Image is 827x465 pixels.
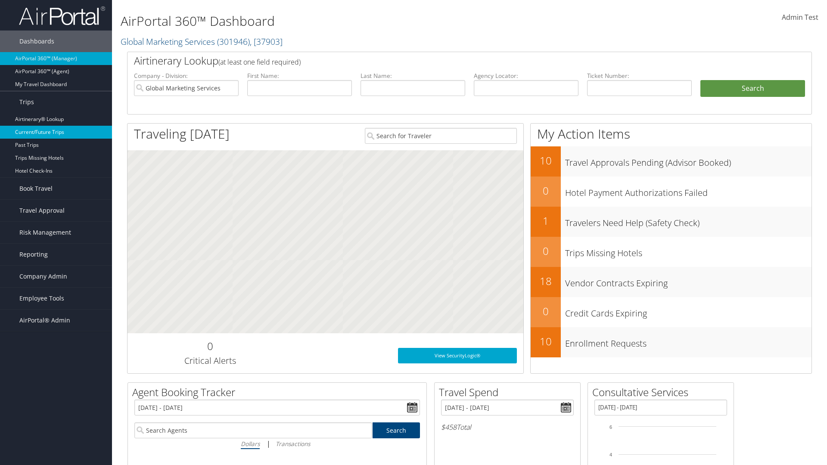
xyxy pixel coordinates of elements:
h2: Consultative Services [592,385,734,400]
span: Employee Tools [19,288,64,309]
img: airportal-logo.png [19,6,105,26]
h2: Travel Spend [439,385,580,400]
i: Dollars [241,440,260,448]
label: Ticket Number: [587,71,692,80]
h2: Agent Booking Tracker [132,385,426,400]
label: Last Name: [361,71,465,80]
h2: 0 [531,304,561,319]
h2: 10 [531,153,561,168]
span: (at least one field required) [218,57,301,67]
a: 18Vendor Contracts Expiring [531,267,811,297]
h1: AirPortal 360™ Dashboard [121,12,586,30]
tspan: 4 [609,452,612,457]
a: Global Marketing Services [121,36,283,47]
span: ( 301946 ) [217,36,250,47]
span: Reporting [19,244,48,265]
h3: Travel Approvals Pending (Advisor Booked) [565,152,811,169]
a: 1Travelers Need Help (Safety Check) [531,207,811,237]
h3: Credit Cards Expiring [565,303,811,319]
h2: 0 [531,183,561,198]
h3: Trips Missing Hotels [565,243,811,259]
h3: Hotel Payment Authorizations Failed [565,183,811,199]
a: 10Travel Approvals Pending (Advisor Booked) [531,146,811,177]
h2: 18 [531,274,561,288]
a: 0Credit Cards Expiring [531,297,811,327]
label: First Name: [247,71,352,80]
input: Search for Traveler [365,128,517,144]
span: Book Travel [19,178,53,199]
h3: Enrollment Requests [565,333,811,350]
label: Agency Locator: [474,71,578,80]
a: 0Hotel Payment Authorizations Failed [531,177,811,207]
input: Search Agents [134,422,372,438]
h6: Total [441,422,574,432]
a: Admin Test [782,4,818,31]
a: View SecurityLogic® [398,348,517,363]
span: $458 [441,422,457,432]
h3: Vendor Contracts Expiring [565,273,811,289]
span: , [ 37903 ] [250,36,283,47]
h1: Traveling [DATE] [134,125,230,143]
span: Travel Approval [19,200,65,221]
label: Company - Division: [134,71,239,80]
tspan: 6 [609,425,612,430]
span: Dashboards [19,31,54,52]
h2: Airtinerary Lookup [134,53,748,68]
div: | [134,438,420,449]
i: Transactions [276,440,310,448]
h3: Critical Alerts [134,355,286,367]
span: Risk Management [19,222,71,243]
h2: 0 [134,339,286,353]
a: Search [373,422,420,438]
h2: 1 [531,214,561,228]
a: 10Enrollment Requests [531,327,811,357]
h2: 0 [531,244,561,258]
span: Company Admin [19,266,67,287]
span: Trips [19,91,34,113]
span: Admin Test [782,12,818,22]
h2: 10 [531,334,561,349]
h3: Travelers Need Help (Safety Check) [565,213,811,229]
a: 0Trips Missing Hotels [531,237,811,267]
button: Search [700,80,805,97]
h1: My Action Items [531,125,811,143]
span: AirPortal® Admin [19,310,70,331]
